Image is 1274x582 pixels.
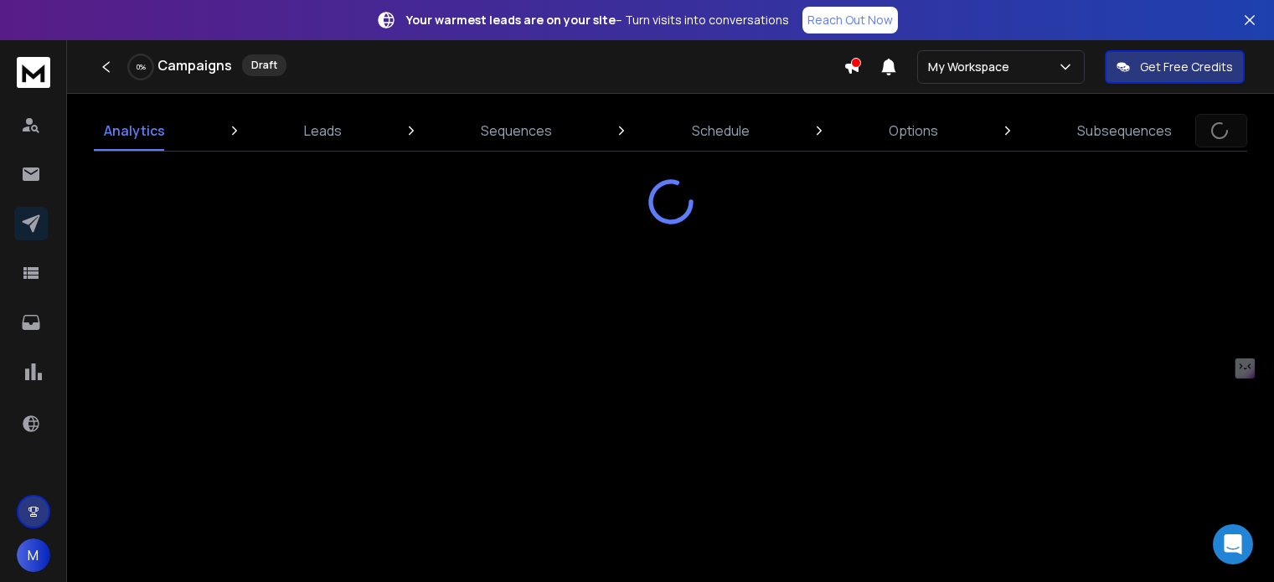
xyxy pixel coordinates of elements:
[242,54,286,76] div: Draft
[928,59,1016,75] p: My Workspace
[17,538,50,572] button: M
[1105,50,1245,84] button: Get Free Credits
[692,121,750,141] p: Schedule
[1067,111,1182,151] a: Subsequences
[304,121,342,141] p: Leads
[802,7,898,33] a: Reach Out Now
[104,121,165,141] p: Analytics
[1140,59,1233,75] p: Get Free Credits
[1077,121,1172,141] p: Subsequences
[157,55,232,75] h1: Campaigns
[879,111,948,151] a: Options
[17,57,50,88] img: logo
[406,12,616,28] strong: Your warmest leads are on your site
[406,12,789,28] p: – Turn visits into conversations
[94,111,175,151] a: Analytics
[471,111,562,151] a: Sequences
[481,121,552,141] p: Sequences
[294,111,352,151] a: Leads
[807,12,893,28] p: Reach Out Now
[137,62,146,72] p: 0 %
[1213,524,1253,564] div: Open Intercom Messenger
[682,111,760,151] a: Schedule
[889,121,938,141] p: Options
